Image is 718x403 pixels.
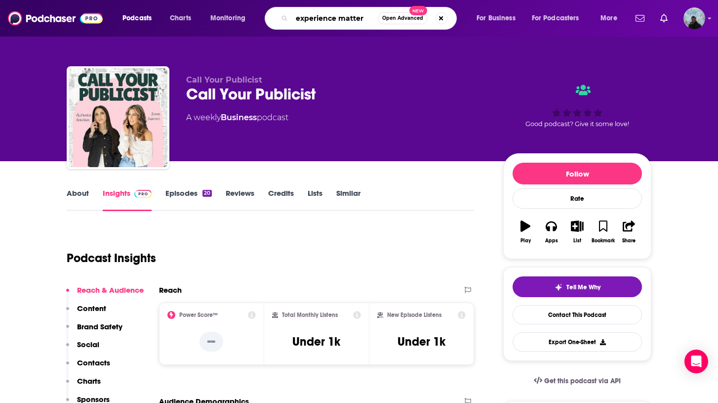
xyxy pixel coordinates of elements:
button: Contacts [66,358,110,376]
div: Open Intercom Messenger [684,350,708,373]
a: Reviews [226,188,254,211]
a: Get this podcast via API [526,369,629,393]
input: Search podcasts, credits, & more... [292,10,378,26]
img: Call Your Publicist [69,68,167,167]
p: Charts [77,376,101,386]
span: New [409,6,427,15]
span: Good podcast? Give it some love! [525,120,629,128]
img: tell me why sparkle [555,283,562,291]
button: Bookmark [590,214,616,250]
h2: Power Score™ [179,312,218,318]
div: Apps [545,238,558,244]
button: open menu [525,10,594,26]
a: InsightsPodchaser Pro [103,188,152,211]
div: Bookmark [592,238,615,244]
button: open menu [594,10,630,26]
span: Call Your Publicist [186,75,262,85]
span: Open Advanced [382,16,423,21]
a: Similar [336,188,360,211]
p: -- [199,332,223,352]
a: About [67,188,89,211]
img: Podchaser - Follow, Share and Rate Podcasts [8,9,103,28]
button: Content [66,304,106,322]
a: Contact This Podcast [513,305,642,324]
span: Podcasts [122,11,152,25]
div: Search podcasts, credits, & more... [274,7,466,30]
button: Charts [66,376,101,395]
p: Brand Safety [77,322,122,331]
img: Podchaser Pro [134,190,152,198]
button: Share [616,214,642,250]
div: A weekly podcast [186,112,288,124]
div: Share [622,238,636,244]
button: Apps [538,214,564,250]
span: For Podcasters [532,11,579,25]
div: Play [520,238,531,244]
button: Reach & Audience [66,285,144,304]
span: Monitoring [210,11,245,25]
a: Episodes20 [165,188,212,211]
p: Contacts [77,358,110,367]
button: open menu [470,10,528,26]
button: Export One-Sheet [513,332,642,352]
a: Business [221,113,257,122]
button: Show profile menu [683,7,705,29]
p: Social [77,340,99,349]
p: Content [77,304,106,313]
h2: Total Monthly Listens [282,312,338,318]
button: tell me why sparkleTell Me Why [513,276,642,297]
h3: Under 1k [292,334,340,349]
span: Logged in as DavidWest [683,7,705,29]
span: Tell Me Why [566,283,600,291]
button: open menu [116,10,164,26]
h1: Podcast Insights [67,251,156,266]
span: Get this podcast via API [544,377,621,385]
a: Show notifications dropdown [656,10,672,27]
span: Charts [170,11,191,25]
div: Rate [513,188,642,209]
div: 20 [202,190,212,197]
a: Charts [163,10,197,26]
h2: Reach [159,285,182,295]
button: Play [513,214,538,250]
p: Reach & Audience [77,285,144,295]
button: Open AdvancedNew [378,12,428,24]
div: List [573,238,581,244]
span: For Business [477,11,516,25]
h3: Under 1k [398,334,445,349]
span: More [600,11,617,25]
button: Brand Safety [66,322,122,340]
a: Show notifications dropdown [632,10,648,27]
div: Good podcast? Give it some love! [503,75,651,136]
button: open menu [203,10,258,26]
a: Credits [268,188,294,211]
h2: New Episode Listens [387,312,441,318]
a: Lists [308,188,322,211]
button: Social [66,340,99,358]
img: User Profile [683,7,705,29]
button: List [564,214,590,250]
button: Follow [513,163,642,184]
